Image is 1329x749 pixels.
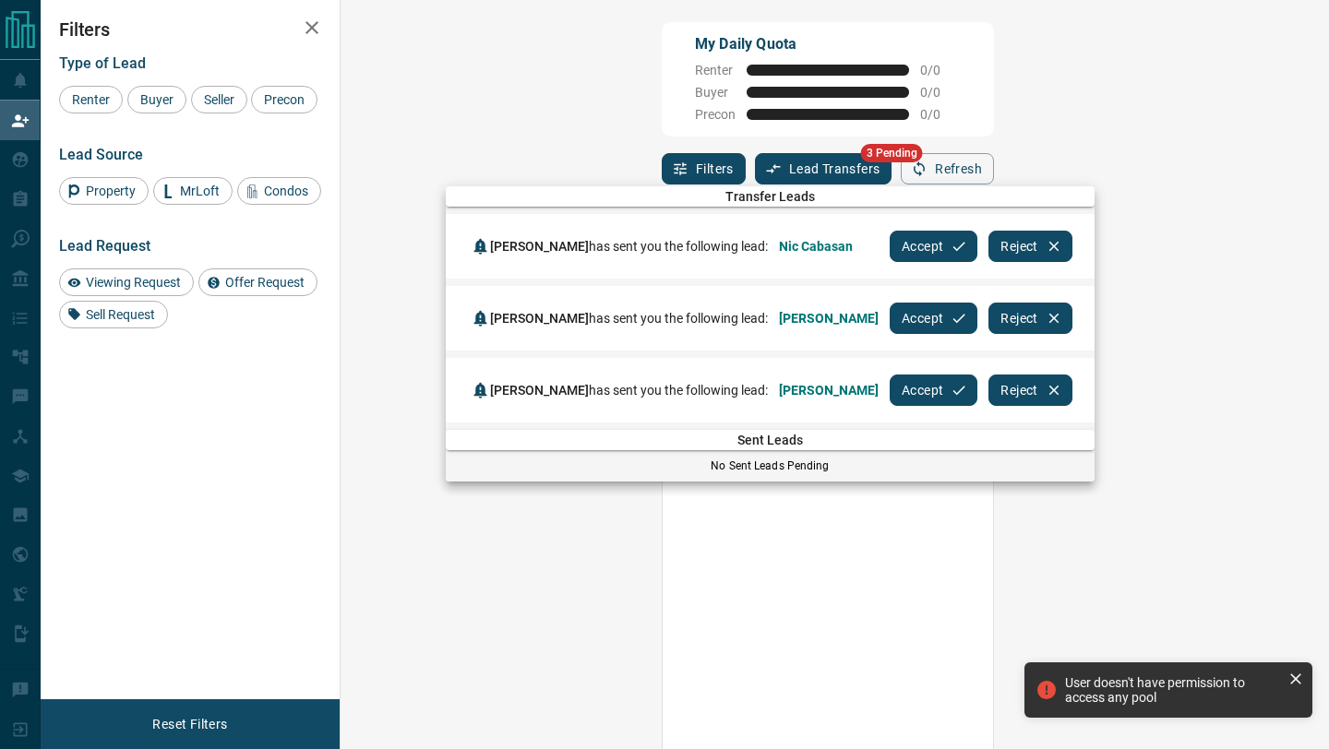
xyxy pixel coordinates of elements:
[779,239,853,254] span: Nic Cabasan
[490,311,589,326] span: [PERSON_NAME]
[490,239,768,254] span: has sent you the following lead:
[988,374,1072,406] button: Reject
[890,303,977,334] button: Accept
[988,303,1072,334] button: Reject
[988,231,1072,262] button: Reject
[779,383,879,398] span: [PERSON_NAME]
[890,374,977,406] button: Accept
[490,383,768,398] span: has sent you the following lead:
[490,239,589,254] span: [PERSON_NAME]
[779,311,879,326] span: [PERSON_NAME]
[446,189,1095,204] span: Transfer Leads
[446,433,1095,447] span: Sent Leads
[890,231,977,262] button: Accept
[446,458,1095,474] p: No Sent Leads Pending
[490,311,768,326] span: has sent you the following lead:
[490,383,589,398] span: [PERSON_NAME]
[1065,675,1281,705] div: User doesn't have permission to access any pool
